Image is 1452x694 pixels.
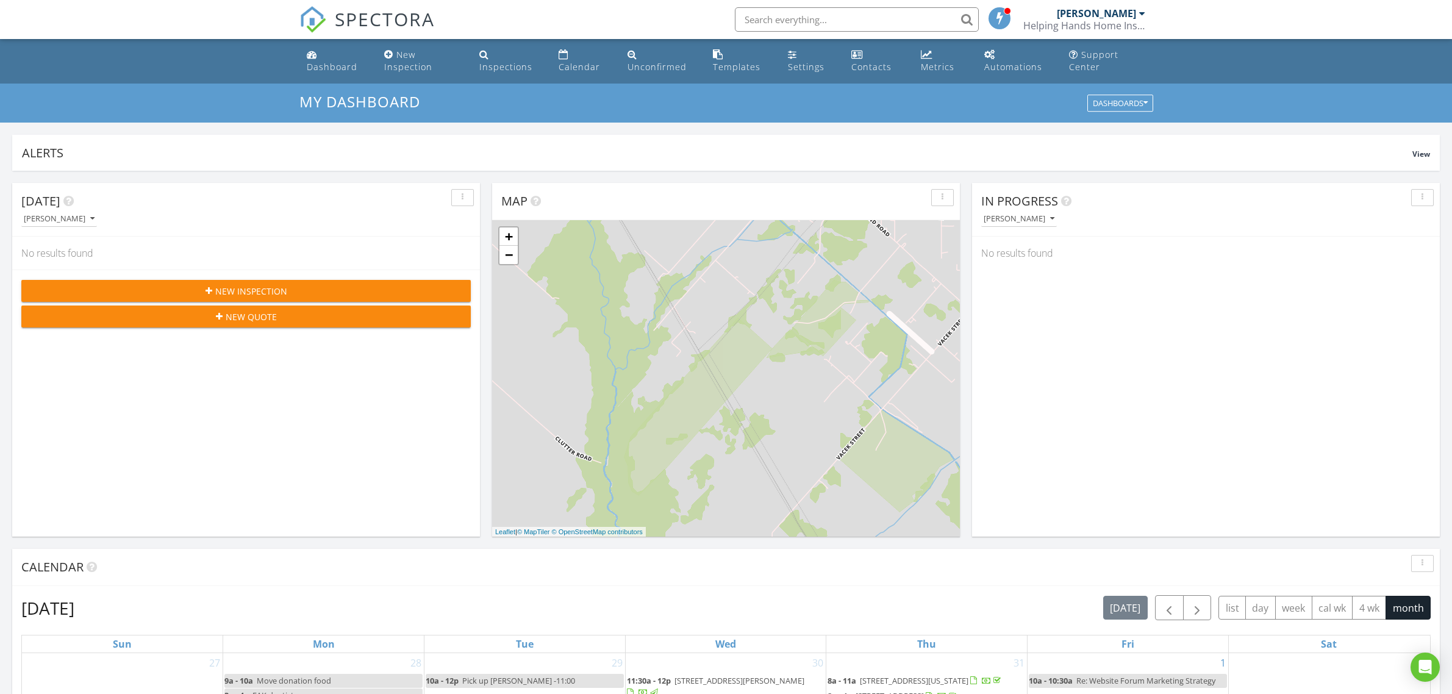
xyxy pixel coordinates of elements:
[979,44,1055,79] a: Automations (Basic)
[384,49,432,73] div: New Inspection
[860,675,968,686] span: [STREET_ADDRESS][US_STATE]
[299,16,435,42] a: SPECTORA
[783,44,837,79] a: Settings
[916,44,970,79] a: Metrics
[474,44,544,79] a: Inspections
[1411,653,1440,682] div: Open Intercom Messenger
[21,306,471,327] button: New Quote
[1023,20,1145,32] div: Helping Hands Home Inspections, PLLC
[713,635,739,653] a: Wednesday
[1119,635,1137,653] a: Friday
[302,44,370,79] a: Dashboard
[810,653,826,673] a: Go to July 30, 2025
[335,6,435,32] span: SPECTORA
[1218,653,1228,673] a: Go to August 1, 2025
[713,61,760,73] div: Templates
[1318,635,1339,653] a: Saturday
[226,310,277,323] span: New Quote
[495,528,515,535] a: Leaflet
[623,44,698,79] a: Unconfirmed
[674,675,804,686] span: [STREET_ADDRESS][PERSON_NAME]
[21,193,60,209] span: [DATE]
[21,211,97,227] button: [PERSON_NAME]
[224,675,253,686] span: 9a - 10a
[788,61,824,73] div: Settings
[1029,675,1073,686] span: 10a - 10:30a
[513,635,536,653] a: Tuesday
[846,44,906,79] a: Contacts
[215,285,287,298] span: New Inspection
[609,653,625,673] a: Go to July 29, 2025
[22,145,1412,161] div: Alerts
[851,61,892,73] div: Contacts
[627,675,671,686] span: 11:30a - 12p
[501,193,528,209] span: Map
[307,61,357,73] div: Dashboard
[559,61,600,73] div: Calendar
[379,44,464,79] a: New Inspection
[1218,596,1246,620] button: list
[24,215,95,223] div: [PERSON_NAME]
[479,61,532,73] div: Inspections
[921,61,954,73] div: Metrics
[408,653,424,673] a: Go to July 28, 2025
[552,528,643,535] a: © OpenStreetMap contributors
[21,280,471,302] button: New Inspection
[21,559,84,575] span: Calendar
[972,237,1440,270] div: No results found
[828,674,1026,689] a: 8a - 11a [STREET_ADDRESS][US_STATE]
[915,635,939,653] a: Thursday
[1011,653,1027,673] a: Go to July 31, 2025
[499,246,518,264] a: Zoom out
[1275,596,1312,620] button: week
[299,91,420,112] span: My Dashboard
[984,215,1054,223] div: [PERSON_NAME]
[828,675,856,686] span: 8a - 11a
[1412,149,1430,159] span: View
[1155,595,1184,620] button: Previous month
[554,44,613,79] a: Calendar
[1386,596,1431,620] button: month
[828,675,1003,686] a: 8a - 11a [STREET_ADDRESS][US_STATE]
[310,635,337,653] a: Monday
[299,6,326,33] img: The Best Home Inspection Software - Spectora
[628,61,687,73] div: Unconfirmed
[1183,595,1212,620] button: Next month
[1093,99,1148,108] div: Dashboards
[708,44,773,79] a: Templates
[1352,596,1386,620] button: 4 wk
[1069,49,1118,73] div: Support Center
[981,193,1058,209] span: In Progress
[12,237,480,270] div: No results found
[1103,596,1148,620] button: [DATE]
[1312,596,1353,620] button: cal wk
[984,61,1042,73] div: Automations
[517,528,550,535] a: © MapTiler
[207,653,223,673] a: Go to July 27, 2025
[981,211,1057,227] button: [PERSON_NAME]
[462,675,575,686] span: Pick up [PERSON_NAME] -11:00
[735,7,979,32] input: Search everything...
[1064,44,1150,79] a: Support Center
[257,675,331,686] span: Move donation food
[1057,7,1136,20] div: [PERSON_NAME]
[426,675,459,686] span: 10a - 12p
[21,596,74,620] h2: [DATE]
[499,227,518,246] a: Zoom in
[1087,95,1153,112] button: Dashboards
[1245,596,1276,620] button: day
[1076,675,1215,686] span: Re: Website Forum Marketing Strategy
[492,527,646,537] div: |
[110,635,134,653] a: Sunday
